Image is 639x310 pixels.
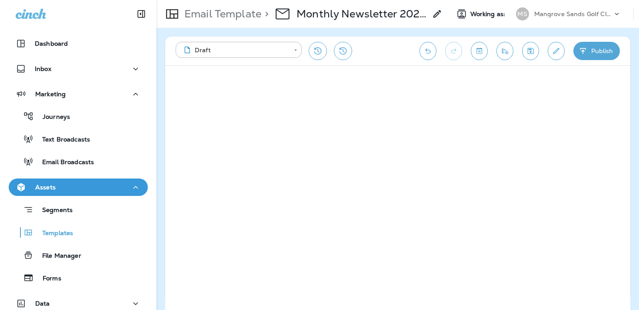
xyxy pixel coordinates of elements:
button: View Changelog [334,42,352,60]
p: Text Broadcasts [33,136,90,144]
button: Collapse Sidebar [129,5,153,23]
p: Mangrove Sands Golf Club [534,10,612,17]
button: Edit details [548,42,565,60]
div: MS [516,7,529,20]
button: Marketing [9,85,148,103]
p: Forms [34,275,61,283]
button: Dashboard [9,35,148,52]
p: File Manager [33,252,81,260]
p: Assets [35,184,56,191]
p: Email Broadcasts [33,158,94,167]
button: Forms [9,269,148,287]
p: Segments [33,206,73,215]
button: Email Broadcasts [9,152,148,171]
button: Journeys [9,107,148,125]
p: Marketing [35,91,66,98]
button: Send test email [496,42,513,60]
button: Undo [419,42,436,60]
p: Journeys [34,113,70,121]
p: Monthly Newsletter 2025 - October [296,7,427,20]
p: Dashboard [35,40,68,47]
button: Publish [573,42,620,60]
div: Draft [182,46,288,54]
p: Templates [33,229,73,238]
button: Text Broadcasts [9,130,148,148]
button: Save [522,42,539,60]
p: Email Template [181,7,261,20]
button: File Manager [9,246,148,264]
button: Restore from previous version [309,42,327,60]
span: Working as: [470,10,507,18]
p: Inbox [35,65,51,72]
p: Data [35,300,50,307]
button: Segments [9,200,148,219]
button: Assets [9,179,148,196]
button: Toggle preview [471,42,488,60]
p: > [261,7,269,20]
button: Inbox [9,60,148,77]
button: Templates [9,223,148,242]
